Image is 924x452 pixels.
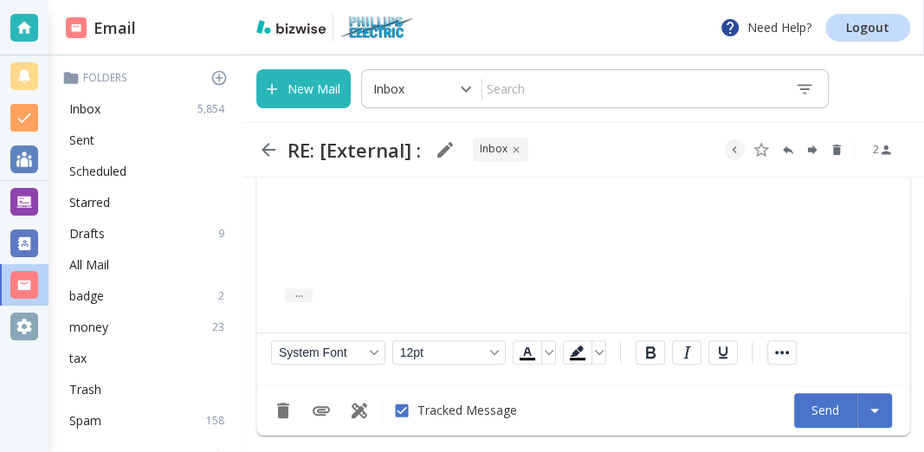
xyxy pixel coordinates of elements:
[14,14,638,60] body: Rich Text Area. Press ALT-0 for help.
[636,340,665,365] button: Bold
[66,16,136,40] h2: Email
[794,393,857,428] button: Send
[62,374,235,405] div: Trash
[373,81,404,98] p: Inbox
[873,142,879,158] p: 2
[344,395,375,426] button: Use Template
[720,17,811,38] p: Need Help?
[256,69,351,108] button: New Mail
[218,288,231,304] p: 2
[69,132,94,149] p: Sent
[392,340,507,365] button: Font size 12pt
[288,138,421,162] h2: RE: [External] :
[69,381,101,398] p: Trash
[306,395,337,426] button: Add Attachment
[69,319,108,336] p: money
[69,350,87,367] p: tax
[69,412,101,429] p: Spam
[767,340,797,365] button: Reveal or hide additional toolbar items
[672,340,701,365] button: Italic
[62,218,235,249] div: Drafts9
[778,139,798,160] button: Reply
[279,345,364,359] span: System Font
[340,14,415,42] img: Phillips Electric
[271,340,385,365] button: Font System Font
[69,256,109,274] p: All Mail
[482,74,781,104] input: Search
[197,101,231,117] p: 5,854
[857,393,892,428] button: Schedule Send
[826,139,847,160] button: Delete
[62,69,235,87] p: Folders
[862,129,903,171] button: See Participants
[480,141,507,158] p: INBOX
[69,225,105,242] p: Drafts
[62,94,235,125] div: Inbox5,854
[218,226,231,242] p: 9
[802,139,823,160] button: Forward
[69,287,104,305] p: badge
[206,413,231,429] p: 158
[268,395,299,426] button: Discard
[69,100,100,118] p: Inbox
[285,288,313,302] button: ...
[62,405,235,436] div: Spam158
[62,343,235,374] div: tax
[15,21,637,40] p: yes
[825,14,910,42] a: Logout
[400,345,485,359] span: 12pt
[62,187,235,218] div: Starred
[417,402,517,419] span: Tracked Message
[212,320,231,335] p: 23
[69,194,110,211] p: Starred
[62,312,235,343] div: money23
[66,17,87,38] img: DashboardSidebarEmail.svg
[62,125,235,156] div: Sent
[256,20,326,34] img: bizwise
[62,249,235,281] div: All Mail
[563,340,606,365] div: Background color Black
[708,340,738,365] button: Underline
[62,281,235,312] div: badge2
[69,163,126,180] p: Scheduled
[62,156,235,187] div: Scheduled
[513,340,556,365] div: Text color Black
[846,22,889,34] p: Logout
